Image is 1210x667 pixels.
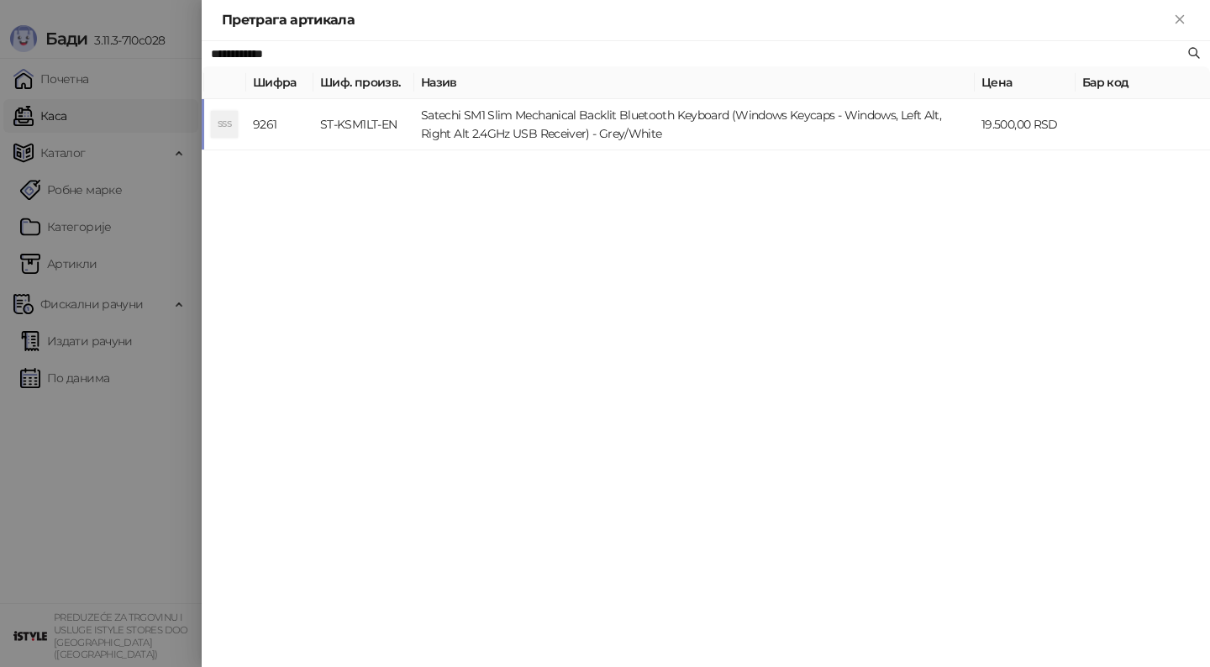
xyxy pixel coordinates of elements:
[975,66,1076,99] th: Цена
[414,99,975,150] td: Satechi SM1 Slim Mechanical Backlit Bluetooth Keyboard (Windows Keycaps - Windows, Left Alt, Righ...
[414,66,975,99] th: Назив
[211,111,238,138] div: SSS
[313,66,414,99] th: Шиф. произв.
[246,66,313,99] th: Шифра
[1170,10,1190,30] button: Close
[246,99,313,150] td: 9261
[313,99,414,150] td: ST-KSM1LT-EN
[1076,66,1210,99] th: Бар код
[222,10,1170,30] div: Претрага артикала
[975,99,1076,150] td: 19.500,00 RSD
